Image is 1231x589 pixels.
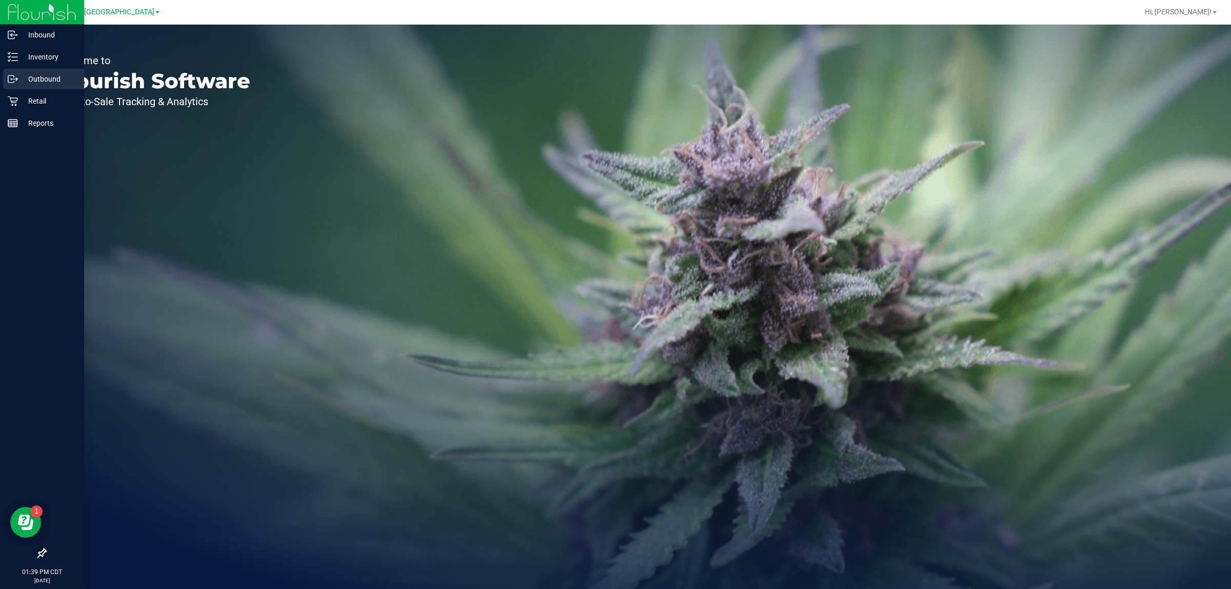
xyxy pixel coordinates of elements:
p: Outbound [18,73,80,85]
p: Retail [18,95,80,107]
p: Welcome to [55,55,250,66]
iframe: Resource center [10,507,41,538]
p: Reports [18,117,80,129]
span: TX Austin [GEOGRAPHIC_DATA] [50,8,154,16]
p: Flourish Software [55,71,250,91]
inline-svg: Retail [8,96,18,106]
p: Seed-to-Sale Tracking & Analytics [55,96,250,107]
inline-svg: Reports [8,118,18,128]
p: Inventory [18,51,80,63]
iframe: Resource center unread badge [30,505,43,518]
inline-svg: Outbound [8,74,18,84]
inline-svg: Inbound [8,30,18,40]
p: Inbound [18,29,80,41]
inline-svg: Inventory [8,52,18,62]
span: Hi, [PERSON_NAME]! [1145,8,1212,16]
p: 01:39 PM CDT [5,567,80,577]
p: [DATE] [5,577,80,584]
